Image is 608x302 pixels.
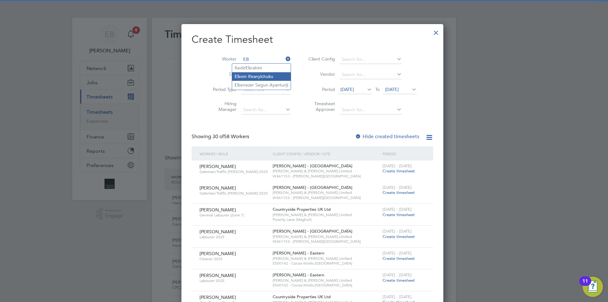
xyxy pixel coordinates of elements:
[355,133,419,140] label: Hide created timesheets
[383,250,412,256] span: [DATE] - [DATE]
[199,229,236,235] span: [PERSON_NAME]
[199,191,268,196] span: Gateman/Traffic [PERSON_NAME] 2025
[273,294,331,299] span: Countryside Properties UK Ltd
[199,256,268,261] span: Cleaner 2025
[212,133,224,140] span: 30 of
[273,190,379,195] span: [PERSON_NAME] & [PERSON_NAME] Limited
[383,272,412,278] span: [DATE] - [DATE]
[208,87,237,92] label: Period Type
[383,278,415,283] span: Create timesheet
[232,72,291,81] li: om Ifeanyichuku
[199,235,268,240] span: Labourer 2025
[273,212,379,217] span: [PERSON_NAME] & [PERSON_NAME] Limited
[273,278,379,283] span: [PERSON_NAME] & [PERSON_NAME] Limited
[383,256,415,261] span: Create timesheet
[245,65,251,71] b: Eb
[373,85,382,93] span: To
[273,261,379,266] span: E500142 - Cocoa Works [GEOGRAPHIC_DATA]
[199,294,236,300] span: [PERSON_NAME]
[212,133,249,140] span: 58 Workers
[383,163,412,169] span: [DATE] - [DATE]
[307,101,335,112] label: Timesheet Approver
[199,273,236,278] span: [PERSON_NAME]
[383,212,415,217] span: Create timesheet
[273,256,379,261] span: [PERSON_NAME] & [PERSON_NAME] Limited
[199,169,268,174] span: Gateman/Traffic [PERSON_NAME] 2025
[273,185,352,190] span: [PERSON_NAME] - [GEOGRAPHIC_DATA]
[192,33,433,46] h2: Create Timesheet
[307,71,335,77] label: Vendor
[198,146,271,161] div: Worker / Role
[273,250,324,256] span: [PERSON_NAME] - Eastern
[235,74,240,79] b: Eb
[383,234,415,239] span: Create timesheet
[582,281,588,289] div: 11
[273,207,331,212] span: Countryside Properties UK Ltd
[383,228,412,234] span: [DATE] - [DATE]
[199,278,268,283] span: Labourer 2025
[208,56,237,62] label: Worker
[307,87,335,92] label: Period
[273,283,379,288] span: E500142 - Cocoa Works [GEOGRAPHIC_DATA]
[383,207,412,212] span: [DATE] - [DATE]
[381,146,427,161] div: Period
[199,213,268,218] span: General Labourer (Zone 7)
[208,71,237,77] label: Site
[192,133,250,140] div: Showing
[340,87,354,92] span: [DATE]
[273,174,379,179] span: W461153 - [PERSON_NAME][GEOGRAPHIC_DATA]
[199,251,236,256] span: [PERSON_NAME]
[273,163,352,169] span: [PERSON_NAME] - [GEOGRAPHIC_DATA]
[271,146,381,161] div: Client Config / Vendor / Site
[273,169,379,174] span: [PERSON_NAME] & [PERSON_NAME] Limited
[383,185,412,190] span: [DATE] - [DATE]
[199,207,236,213] span: [PERSON_NAME]
[383,190,415,195] span: Create timesheet
[208,101,237,112] label: Hiring Manager
[339,55,402,64] input: Search for...
[273,234,379,239] span: [PERSON_NAME] & [PERSON_NAME] Limited
[273,228,352,234] span: [PERSON_NAME] - [GEOGRAPHIC_DATA]
[232,81,291,89] li: enezer Segun Ayantunji
[273,217,379,222] span: Poverty Lane (Maghull)
[339,70,402,79] input: Search for...
[199,164,236,169] span: [PERSON_NAME]
[307,56,335,62] label: Client Config
[235,82,240,88] b: Eb
[241,106,291,114] input: Search for...
[583,277,603,297] button: Open Resource Center, 11 new notifications
[383,168,415,174] span: Create timesheet
[241,55,291,64] input: Search for...
[339,106,402,114] input: Search for...
[385,87,399,92] span: [DATE]
[273,195,379,200] span: W461153 - [PERSON_NAME][GEOGRAPHIC_DATA]
[232,64,291,72] li: Kedir rahim
[199,185,236,191] span: [PERSON_NAME]
[273,272,324,278] span: [PERSON_NAME] - Eastern
[273,239,379,244] span: W461153 - [PERSON_NAME][GEOGRAPHIC_DATA]
[383,294,412,299] span: [DATE] - [DATE]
